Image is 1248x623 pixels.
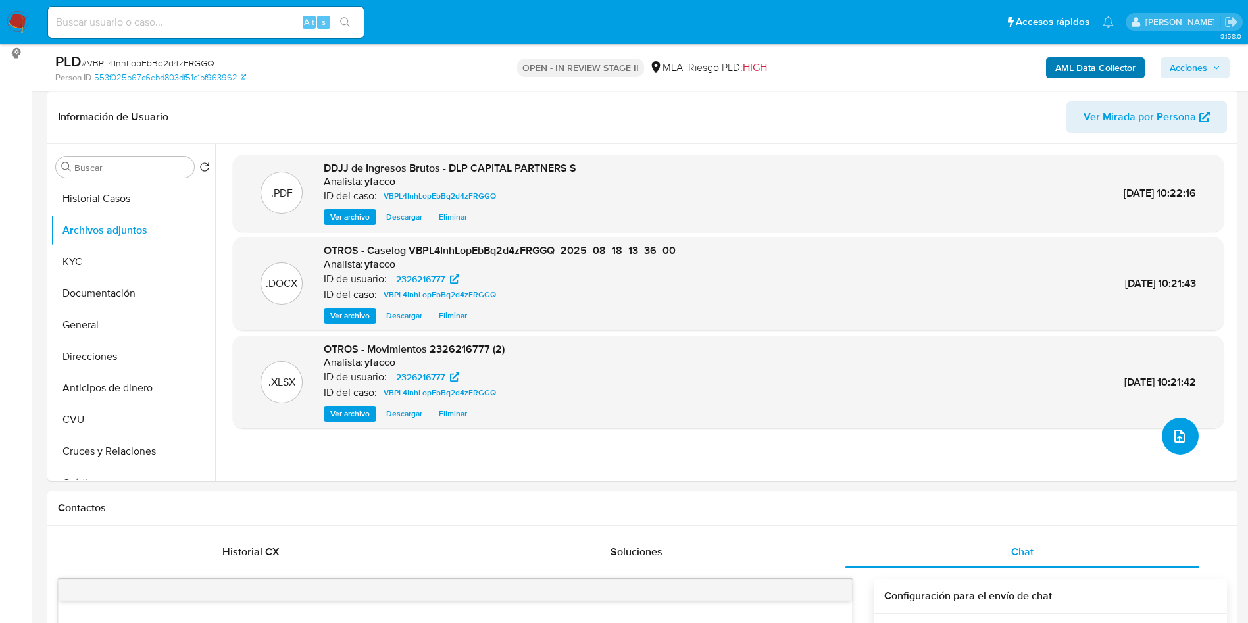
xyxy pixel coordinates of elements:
[649,61,683,75] div: MLA
[55,51,82,72] b: PLD
[58,111,168,124] h1: Información de Usuario
[324,272,387,286] p: ID de usuario:
[884,589,1216,603] h3: Configuración para el envío de chat
[1046,57,1145,78] button: AML Data Collector
[386,407,422,420] span: Descargar
[324,161,576,176] span: DDJJ de Ingresos Brutos - DLP CAPITAL PARTNERS S
[386,211,422,224] span: Descargar
[1162,418,1199,455] button: upload-file
[1011,544,1034,559] span: Chat
[380,406,429,422] button: Descargar
[432,308,474,324] button: Eliminar
[51,278,215,309] button: Documentación
[74,162,189,174] input: Buscar
[304,16,314,28] span: Alt
[1124,186,1196,201] span: [DATE] 10:22:16
[330,407,370,420] span: Ver archivo
[1161,57,1230,78] button: Acciones
[611,544,662,559] span: Soluciones
[378,287,501,303] a: VBPL4InhLopEbBq2d4zFRGGQ
[1124,374,1196,389] span: [DATE] 10:21:42
[268,375,295,389] p: .XLSX
[388,271,467,287] a: 2326216777
[517,59,644,77] p: OPEN - IN REVIEW STAGE II
[1016,15,1089,29] span: Accesos rápidos
[51,372,215,404] button: Anticipos de dinero
[378,385,501,401] a: VBPL4InhLopEbBq2d4zFRGGQ
[222,544,280,559] span: Historial CX
[396,271,445,287] span: 2326216777
[324,356,363,369] p: Analista:
[51,246,215,278] button: KYC
[384,385,496,401] span: VBPL4InhLopEbBq2d4zFRGGQ
[380,308,429,324] button: Descargar
[324,243,676,258] span: OTROS - Caselog VBPL4InhLopEbBq2d4zFRGGQ_2025_08_18_13_36_00
[1103,16,1114,28] a: Notificaciones
[364,175,395,188] h6: yfacco
[384,287,496,303] span: VBPL4InhLopEbBq2d4zFRGGQ
[51,436,215,467] button: Cruces y Relaciones
[378,188,501,204] a: VBPL4InhLopEbBq2d4zFRGGQ
[199,162,210,176] button: Volver al orden por defecto
[94,72,246,84] a: 553f025b67c6ebd803df51c1bf963962
[324,370,387,384] p: ID de usuario:
[386,309,422,322] span: Descargar
[58,501,1227,514] h1: Contactos
[332,13,359,32] button: search-icon
[439,407,467,420] span: Eliminar
[439,211,467,224] span: Eliminar
[324,341,505,357] span: OTROS - Movimientos 2326216777 (2)
[51,404,215,436] button: CVU
[324,406,376,422] button: Ver archivo
[432,209,474,225] button: Eliminar
[324,308,376,324] button: Ver archivo
[380,209,429,225] button: Descargar
[688,61,767,75] span: Riesgo PLD:
[330,211,370,224] span: Ver archivo
[324,209,376,225] button: Ver archivo
[271,186,293,201] p: .PDF
[324,258,363,271] p: Analista:
[396,369,445,385] span: 2326216777
[432,406,474,422] button: Eliminar
[1224,15,1238,29] a: Salir
[1170,57,1207,78] span: Acciones
[324,175,363,188] p: Analista:
[51,183,215,214] button: Historial Casos
[1084,101,1196,133] span: Ver Mirada por Persona
[384,188,496,204] span: VBPL4InhLopEbBq2d4zFRGGQ
[82,57,214,70] span: # VBPL4InhLopEbBq2d4zFRGGQ
[364,258,395,271] h6: yfacco
[1220,31,1241,41] span: 3.158.0
[51,341,215,372] button: Direcciones
[330,309,370,322] span: Ver archivo
[51,309,215,341] button: General
[1055,57,1136,78] b: AML Data Collector
[388,369,467,385] a: 2326216777
[55,72,91,84] b: Person ID
[322,16,326,28] span: s
[266,276,297,291] p: .DOCX
[51,214,215,246] button: Archivos adjuntos
[324,386,377,399] p: ID del caso:
[61,162,72,172] button: Buscar
[324,189,377,203] p: ID del caso:
[51,467,215,499] button: Créditos
[1145,16,1220,28] p: yesica.facco@mercadolibre.com
[1066,101,1227,133] button: Ver Mirada por Persona
[48,14,364,31] input: Buscar usuario o caso...
[324,288,377,301] p: ID del caso:
[743,60,767,75] span: HIGH
[364,356,395,369] h6: yfacco
[1125,276,1196,291] span: [DATE] 10:21:43
[439,309,467,322] span: Eliminar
